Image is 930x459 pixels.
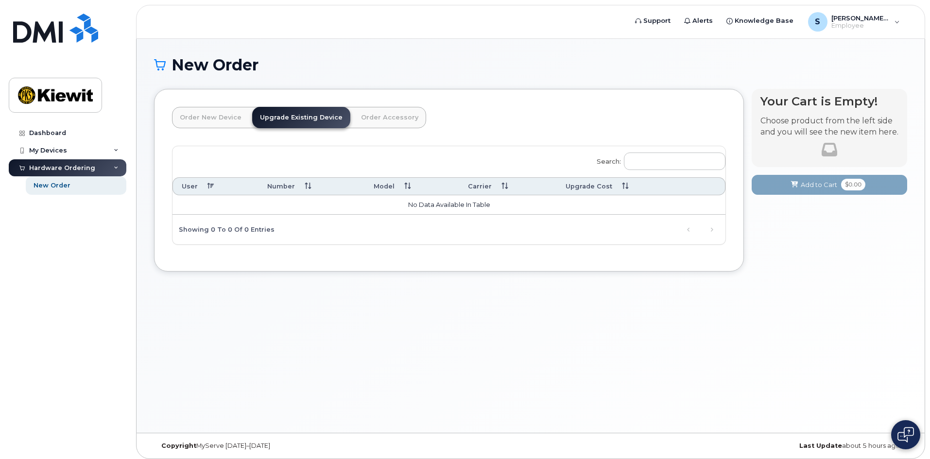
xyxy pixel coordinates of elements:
strong: Last Update [799,442,842,449]
a: Order New Device [172,107,249,128]
a: Next [705,222,719,237]
td: No data available in table [172,195,725,215]
a: Order Accessory [353,107,426,128]
strong: Copyright [161,442,196,449]
th: Carrier: activate to sort column ascending [459,177,557,195]
div: about 5 hours ago [656,442,907,450]
p: Choose product from the left side and you will see the new item here. [760,116,898,138]
label: Search: [590,146,725,173]
span: Add to Cart [801,180,837,189]
th: Number: activate to sort column ascending [258,177,365,195]
h1: New Order [154,56,907,73]
a: Upgrade Existing Device [252,107,350,128]
th: User: activate to sort column descending [172,177,258,195]
th: Model: activate to sort column ascending [365,177,459,195]
div: MyServe [DATE]–[DATE] [154,442,405,450]
a: Previous [681,222,696,237]
th: Upgrade Cost: activate to sort column ascending [557,177,693,195]
input: Search: [624,153,725,170]
img: Open chat [897,427,914,442]
span: $0.00 [841,179,865,190]
div: Showing 0 to 0 of 0 entries [172,221,275,238]
button: Add to Cart $0.00 [752,175,907,195]
h4: Your Cart is Empty! [760,95,898,108]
